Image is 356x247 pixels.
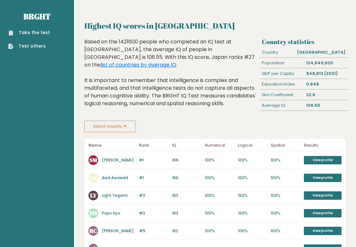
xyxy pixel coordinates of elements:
[259,58,304,68] div: Population
[259,90,304,100] div: Gini Coefficient
[295,47,348,58] div: [GEOGRAPHIC_DATA]
[304,227,342,235] a: View profile
[271,210,300,216] p: 100%
[238,142,267,149] p: Logical
[205,210,234,216] p: 100%
[238,193,267,198] p: 100%
[89,209,97,216] text: PH
[304,156,342,164] a: View profile
[304,191,342,200] a: View profile
[139,157,168,163] p: #1
[102,157,134,163] a: [PERSON_NAME]
[304,58,348,68] div: 124,840,000
[172,142,201,149] p: IQ
[102,228,134,233] a: [PERSON_NAME]
[304,142,342,149] p: Results
[8,43,50,50] a: Test others
[271,142,300,149] p: Spatial
[101,61,176,69] a: list of countries by average IQ
[172,193,201,198] p: 163
[8,29,50,36] a: Take the test
[172,228,201,234] p: 162
[102,210,120,216] a: Popo Hyo
[271,228,300,234] p: 100%
[89,227,97,234] text: RC
[84,38,257,117] div: Based on the 1421600 people who completed an IQ test at [GEOGRAPHIC_DATA], the average IQ of peop...
[271,175,300,181] p: 100%
[89,156,97,163] text: SM
[271,157,300,163] p: 100%
[304,79,348,89] div: 0.848
[90,191,97,199] text: LY
[84,20,346,32] h2: Highest IQ scores in [GEOGRAPHIC_DATA]
[304,69,348,79] div: $48,813 (2021)
[205,175,234,181] p: 100%
[88,142,102,148] b: Name
[205,157,234,163] p: 100%
[172,210,201,216] p: 163
[271,193,300,198] p: 100%
[205,142,234,149] p: Numerical
[139,228,168,234] p: #5
[304,100,348,111] div: 106.55
[84,121,136,132] button: Select country
[259,79,304,89] div: Education Index
[304,90,348,100] div: 32.9
[102,175,128,180] a: Awd Awawdd
[172,157,201,163] p: 166
[238,175,267,181] p: 100%
[304,209,342,217] a: View profile
[238,157,267,163] p: 100%
[205,228,234,234] p: 100%
[259,47,294,58] div: Country
[262,38,346,46] h3: Country statistics
[139,175,168,181] p: #1
[238,228,267,234] p: 100%
[23,11,50,22] a: Brght
[139,193,168,198] p: #3
[259,69,304,79] div: GDP per Capita
[139,142,168,149] p: Rank
[139,210,168,216] p: #3
[89,174,97,181] text: AA
[205,193,234,198] p: 100%
[238,210,267,216] p: 100%
[259,100,304,111] div: Average IQ
[172,175,201,181] p: 166
[102,193,128,198] a: Light Yagami
[304,174,342,182] a: View profile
